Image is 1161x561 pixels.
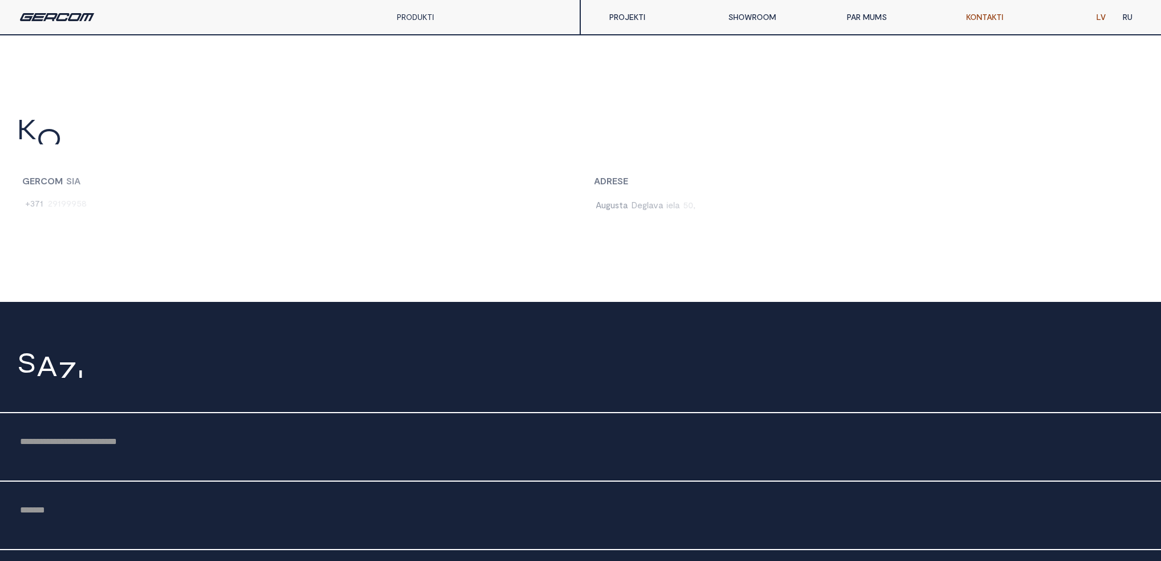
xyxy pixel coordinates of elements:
[637,200,642,210] span: e
[1088,6,1114,29] a: LV
[58,357,77,385] span: Z
[106,375,113,402] span: I
[66,176,72,186] span: S
[66,198,71,208] span: 9
[123,142,143,169] span: K
[55,176,63,186] span: M
[82,198,87,208] span: 8
[647,200,649,210] span: l
[143,142,161,169] span: T
[17,348,37,376] span: S
[600,176,606,186] span: D
[131,375,151,402] span: S
[25,198,30,208] span: +
[179,375,199,402] span: R
[113,375,131,402] span: E
[77,198,82,208] span: 5
[623,200,628,210] span: a
[77,365,84,393] span: I
[617,176,623,186] span: S
[22,176,30,186] span: G
[596,200,601,210] span: A
[649,200,653,210] span: a
[683,200,688,210] span: 5
[71,198,77,208] span: 9
[17,115,37,142] span: K
[631,200,637,210] span: D
[594,176,600,186] span: A
[84,375,106,402] span: N
[642,200,647,210] span: g
[61,198,66,208] span: 9
[35,198,40,208] span: 7
[102,142,123,169] span: A
[838,6,957,29] a: PAR MUMS
[62,142,84,169] span: N
[653,200,658,210] span: v
[233,375,255,402] span: U
[47,176,55,186] span: O
[30,198,35,208] span: 3
[606,200,610,210] span: g
[658,200,663,210] span: a
[619,200,623,210] span: t
[958,6,1076,29] a: KONTAKTI
[1114,6,1141,29] a: RU
[397,12,434,22] a: PRODUKTI
[675,200,680,210] span: a
[309,375,330,402] span: ↓
[666,200,668,210] span: i
[615,200,619,210] span: s
[161,142,168,169] span: I
[37,352,58,379] span: A
[693,200,696,210] span: ,
[610,200,615,210] span: u
[688,200,693,210] span: 0
[282,375,302,402] span: S
[53,198,58,208] span: 9
[74,176,81,186] span: A
[35,176,41,186] span: R
[612,176,617,186] span: E
[668,200,673,210] span: e
[673,200,675,210] span: l
[255,375,282,402] span: M
[58,198,61,208] span: 1
[720,6,838,29] a: SHOWROOM
[158,375,179,402] span: A
[601,6,720,29] a: PROJEKTI
[84,142,102,169] span: T
[206,375,233,402] span: M
[601,200,606,210] span: u
[48,198,53,208] span: 2
[41,176,47,186] span: C
[606,176,612,186] span: R
[72,176,74,186] span: I
[30,176,35,186] span: E
[623,176,628,186] span: E
[37,124,62,151] span: O
[40,198,43,208] span: 1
